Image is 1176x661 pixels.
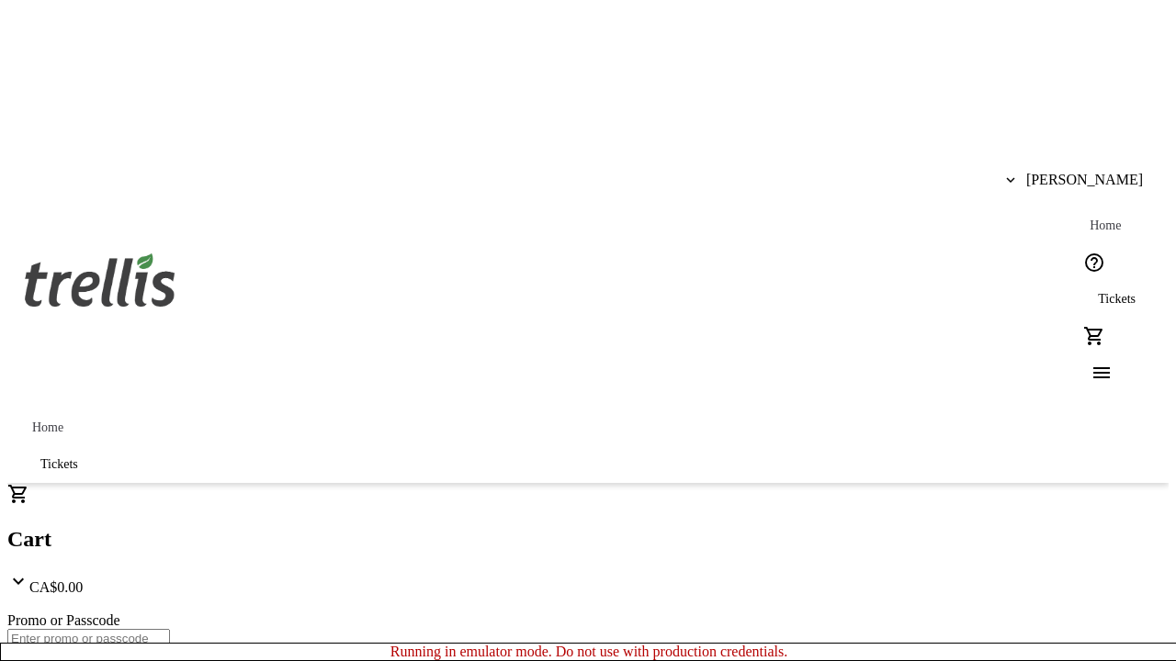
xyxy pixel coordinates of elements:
[1098,292,1136,307] span: Tickets
[1076,244,1113,281] button: Help
[7,527,1169,552] h2: Cart
[1076,207,1135,244] a: Home
[1076,281,1158,318] a: Tickets
[7,483,1169,596] div: CartCA$0.00
[1076,318,1113,354] button: Cart
[32,420,63,435] span: Home
[29,579,83,595] span: CA$0.00
[1090,218,1121,233] span: Home
[40,457,78,472] span: Tickets
[1026,172,1143,188] span: [PERSON_NAME]
[18,446,100,483] a: Tickets
[18,409,77,446] a: Home
[1076,354,1113,391] button: Menu
[18,233,182,325] img: Orient E2E Organization ES9OzyvT53's Logo
[991,162,1158,198] button: [PERSON_NAME]
[7,612,120,628] label: Promo or Passcode
[7,629,170,648] input: Enter promo or passcode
